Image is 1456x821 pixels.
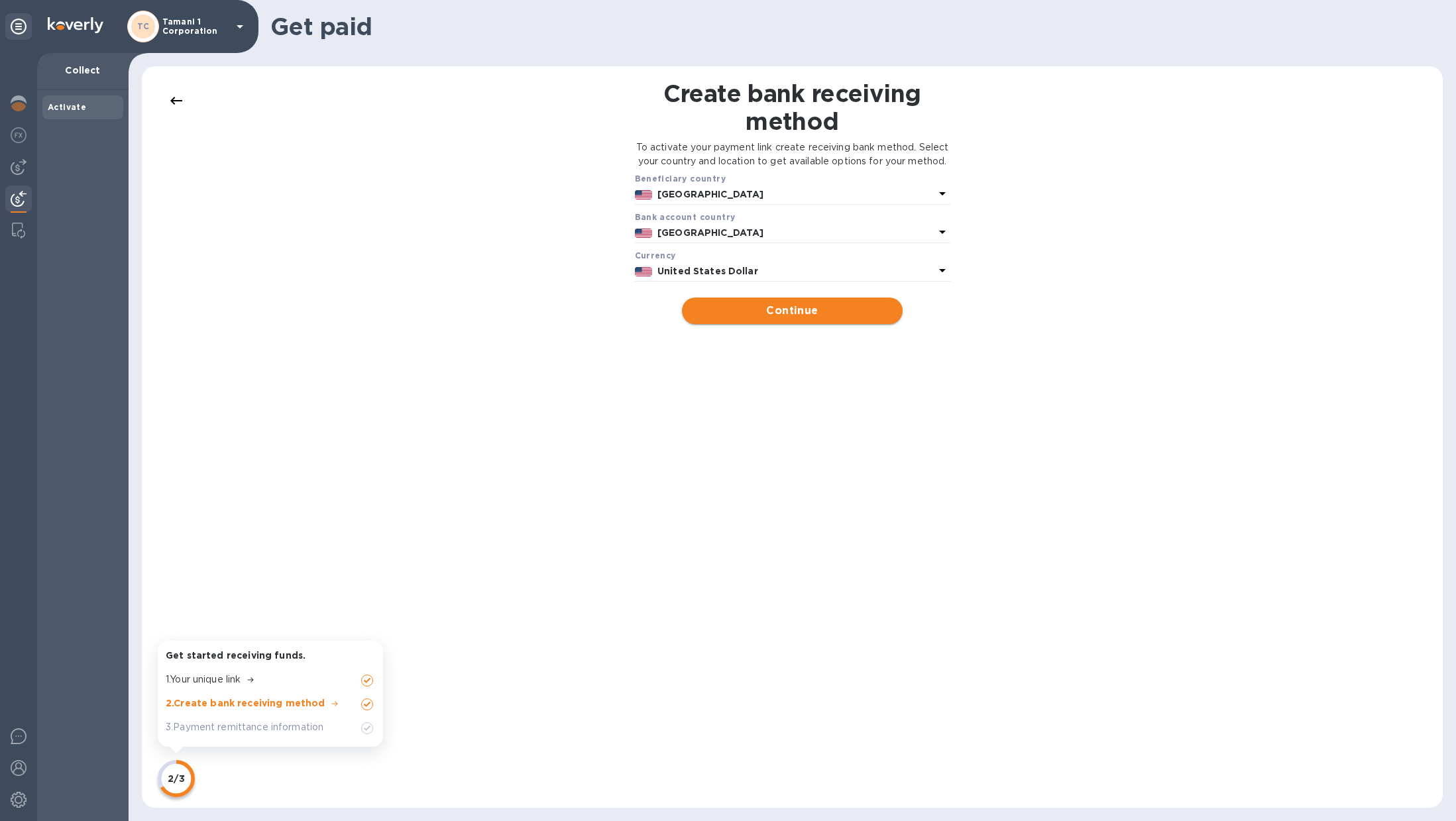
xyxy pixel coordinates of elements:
img: Foreign exchange [11,127,27,143]
img: USD [635,267,653,276]
p: To activate your payment link create receiving bank method. Select your country and location to g... [635,140,950,168]
b: [GEOGRAPHIC_DATA] [657,189,763,199]
img: Unchecked [359,696,375,712]
h1: Get paid [270,13,1435,40]
b: Currency [635,250,676,260]
b: TC [137,21,150,31]
p: Get started receiving funds. [166,649,375,662]
div: Unpin categories [5,13,32,40]
img: Logo [48,17,103,33]
p: 2 . Create bank receiving method [166,696,325,710]
b: Beneficiary country [635,174,726,184]
b: [GEOGRAPHIC_DATA] [657,227,763,238]
h1: Create bank receiving method [635,80,950,135]
img: Unchecked [359,673,375,688]
b: United States Dollar [657,266,758,276]
span: Continue [693,303,892,319]
img: US [635,190,653,199]
p: 1 . Your unique link [166,673,241,686]
img: US [635,229,653,238]
img: Unchecked [359,720,375,736]
b: Bank account cоuntry [635,212,736,222]
p: 3 . Payment remittance information [166,720,323,734]
p: Tamani 1 Corporation [162,17,229,36]
button: Continue [682,298,903,324]
p: 2/3 [168,772,184,785]
p: Collect [48,64,118,77]
b: Activate [48,102,86,112]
